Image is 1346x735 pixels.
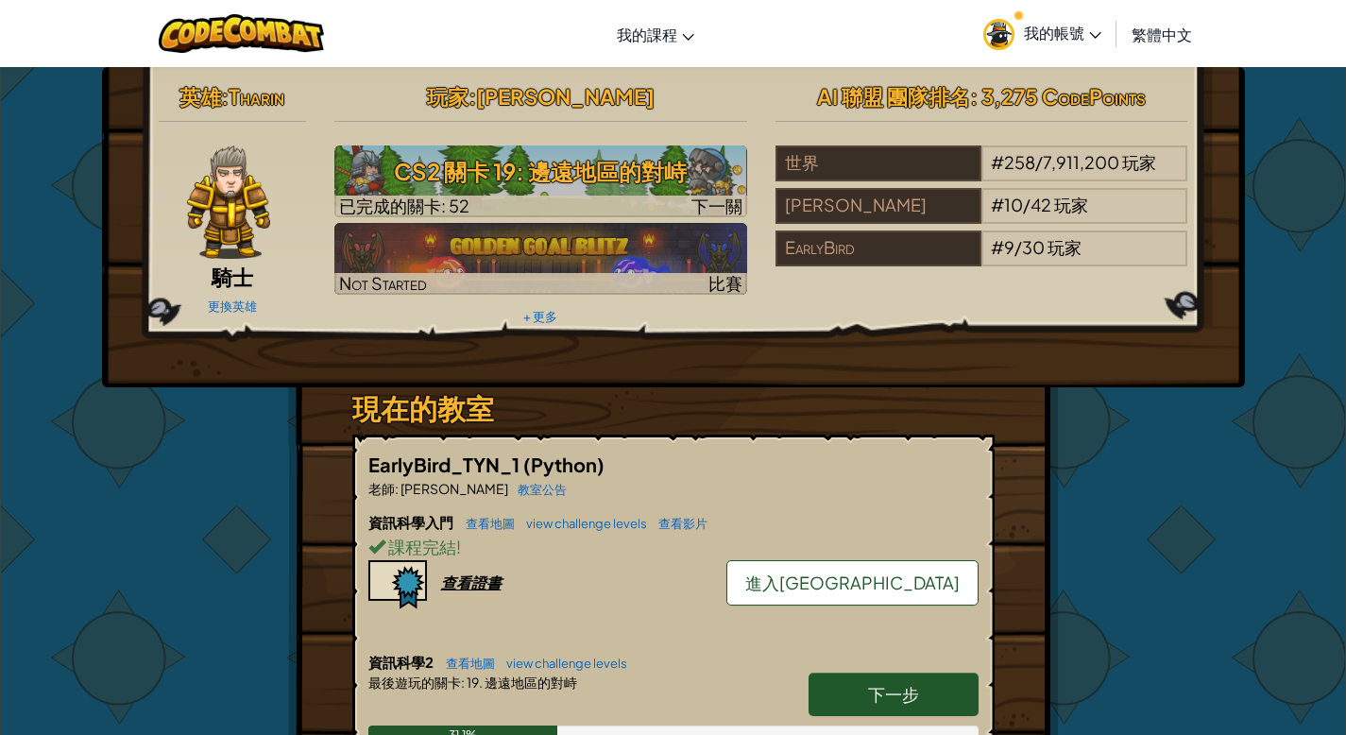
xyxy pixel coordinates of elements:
[1048,236,1082,258] span: 玩家
[456,516,515,531] a: 查看地圖
[1043,151,1119,173] span: 7,911,200
[212,264,253,290] span: 騎士
[1122,151,1156,173] span: 玩家
[1014,236,1022,258] span: /
[334,145,747,217] a: 下一關
[229,83,284,110] span: Tharin
[368,480,395,497] span: 老師
[745,572,960,593] span: 進入[GEOGRAPHIC_DATA]
[970,83,1146,110] span: : 3,275 CodePoints
[1031,194,1051,215] span: 42
[385,536,456,557] span: 課程完結
[441,573,502,592] div: 查看證書
[334,223,747,295] a: Not Started比賽
[456,536,461,557] span: !
[368,453,523,476] span: EarlyBird_TYN_1
[427,83,469,110] span: 玩家
[1122,9,1201,60] a: 繁體中文
[991,151,1004,173] span: #
[368,513,456,531] span: 資訊科學入門
[469,83,476,110] span: :
[517,516,647,531] a: view challenge levels
[395,480,399,497] span: :
[159,14,324,53] img: CodeCombat logo
[991,236,1004,258] span: #
[436,656,495,671] a: 查看地圖
[208,299,257,314] a: 更換英雄
[461,674,465,691] span: :
[691,195,742,216] span: 下一關
[187,145,270,259] img: knight-pose.png
[775,206,1188,228] a: [PERSON_NAME]#10/42玩家
[868,683,919,705] span: 下一步
[368,573,502,592] a: 查看證書
[339,272,427,294] span: Not Started
[1132,25,1192,44] span: 繁體中文
[1004,194,1023,215] span: 10
[476,83,655,110] span: [PERSON_NAME]
[617,25,677,44] span: 我的課程
[817,83,970,110] span: AI 聯盟 團隊排名
[775,248,1188,270] a: EarlyBird#9/30玩家
[708,272,742,294] span: 比賽
[1004,236,1014,258] span: 9
[1035,151,1043,173] span: /
[775,231,981,266] div: EarlyBird
[334,223,747,295] img: Golden Goal
[1022,236,1045,258] span: 30
[368,560,427,609] img: certificate-icon.png
[607,9,704,60] a: 我的課程
[334,150,747,193] h3: CS2 關卡 19: 邊遠地區的對峙
[991,194,1004,215] span: #
[368,653,436,671] span: 資訊科學2
[649,516,707,531] a: 查看影片
[775,163,1188,185] a: 世界#258/7,911,200玩家
[508,482,567,497] a: 教室公告
[1054,194,1088,215] span: 玩家
[1023,194,1031,215] span: /
[465,674,483,691] span: 19.
[1004,151,1035,173] span: 258
[334,145,747,217] img: CS2 關卡 19: 邊遠地區的對峙
[523,453,605,476] span: (Python)
[179,83,221,110] span: 英雄
[775,188,981,224] div: [PERSON_NAME]
[523,309,557,324] a: + 更多
[775,145,981,181] div: 世界
[352,387,995,430] h3: 現在的教室
[483,674,577,691] span: 邊遠地區的對峙
[974,4,1111,63] a: 我的帳號
[368,674,461,691] span: 最後遊玩的關卡
[221,83,229,110] span: :
[497,656,627,671] a: view challenge levels
[339,195,469,216] span: 已完成的關卡: 52
[983,19,1014,50] img: avatar
[1024,23,1101,43] span: 我的帳號
[399,480,508,497] span: [PERSON_NAME]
